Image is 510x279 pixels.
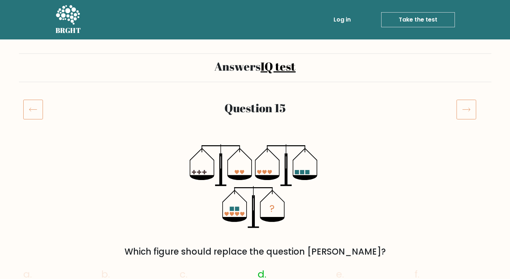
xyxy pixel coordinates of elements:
a: Log in [331,13,354,27]
tspan: ? [269,202,275,216]
h2: Question 15 [63,101,448,115]
a: IQ test [261,58,296,74]
h2: Answers [23,60,487,73]
h5: BRGHT [55,26,81,35]
a: BRGHT [55,3,81,37]
a: Take the test [381,12,455,27]
div: Which figure should replace the question [PERSON_NAME]? [28,245,483,258]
